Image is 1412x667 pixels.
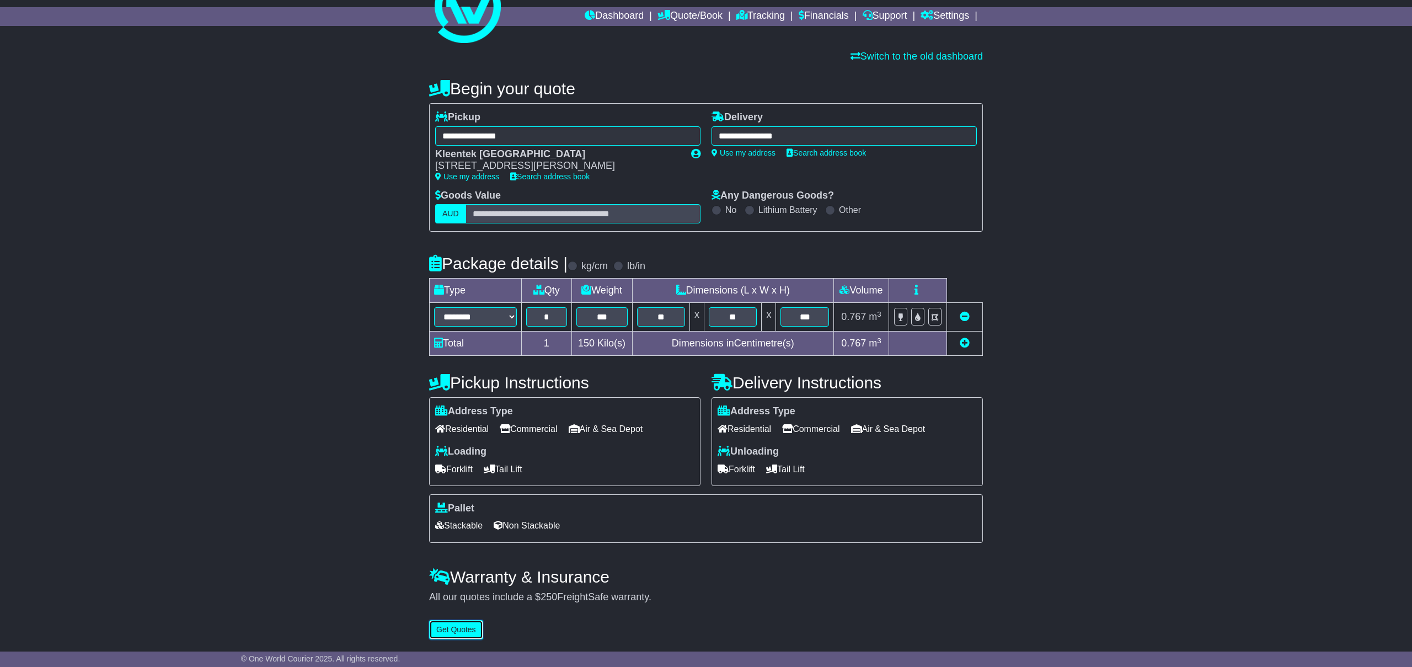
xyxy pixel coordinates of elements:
[241,654,400,663] span: © One World Courier 2025. All rights reserved.
[657,7,723,26] a: Quote/Book
[766,461,805,478] span: Tail Lift
[839,205,861,215] label: Other
[841,338,866,349] span: 0.767
[435,148,680,161] div: Kleentek [GEOGRAPHIC_DATA]
[429,373,700,392] h4: Pickup Instructions
[569,420,643,437] span: Air & Sea Depot
[435,405,513,418] label: Address Type
[725,205,736,215] label: No
[484,461,522,478] span: Tail Lift
[435,190,501,202] label: Goods Value
[435,503,474,515] label: Pallet
[762,303,776,332] td: x
[758,205,817,215] label: Lithium Battery
[435,461,473,478] span: Forklift
[877,337,881,345] sup: 3
[632,332,833,356] td: Dimensions in Centimetre(s)
[585,7,644,26] a: Dashboard
[581,260,608,273] label: kg/cm
[863,7,907,26] a: Support
[718,420,771,437] span: Residential
[429,620,483,639] button: Get Quotes
[851,51,983,62] a: Switch to the old dashboard
[435,204,466,223] label: AUD
[960,338,970,349] a: Add new item
[869,311,881,322] span: m
[712,190,834,202] label: Any Dangerous Goods?
[718,461,755,478] span: Forklift
[718,446,779,458] label: Unloading
[578,338,595,349] span: 150
[494,517,560,534] span: Non Stackable
[712,148,775,157] a: Use my address
[510,172,590,181] a: Search address book
[571,279,632,303] td: Weight
[960,311,970,322] a: Remove this item
[851,420,926,437] span: Air & Sea Depot
[435,111,480,124] label: Pickup
[841,311,866,322] span: 0.767
[690,303,704,332] td: x
[429,79,983,98] h4: Begin your quote
[435,420,489,437] span: Residential
[712,373,983,392] h4: Delivery Instructions
[429,591,983,604] div: All our quotes include a $ FreightSafe warranty.
[712,111,763,124] label: Delivery
[500,420,557,437] span: Commercial
[627,260,645,273] label: lb/in
[430,332,522,356] td: Total
[921,7,969,26] a: Settings
[736,7,785,26] a: Tracking
[787,148,866,157] a: Search address book
[435,172,499,181] a: Use my address
[782,420,839,437] span: Commercial
[718,405,795,418] label: Address Type
[799,7,849,26] a: Financials
[571,332,632,356] td: Kilo(s)
[435,446,486,458] label: Loading
[429,568,983,586] h4: Warranty & Insurance
[522,279,572,303] td: Qty
[869,338,881,349] span: m
[435,517,483,534] span: Stackable
[877,310,881,318] sup: 3
[541,591,557,602] span: 250
[429,254,568,273] h4: Package details |
[632,279,833,303] td: Dimensions (L x W x H)
[522,332,572,356] td: 1
[833,279,889,303] td: Volume
[430,279,522,303] td: Type
[435,160,680,172] div: [STREET_ADDRESS][PERSON_NAME]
